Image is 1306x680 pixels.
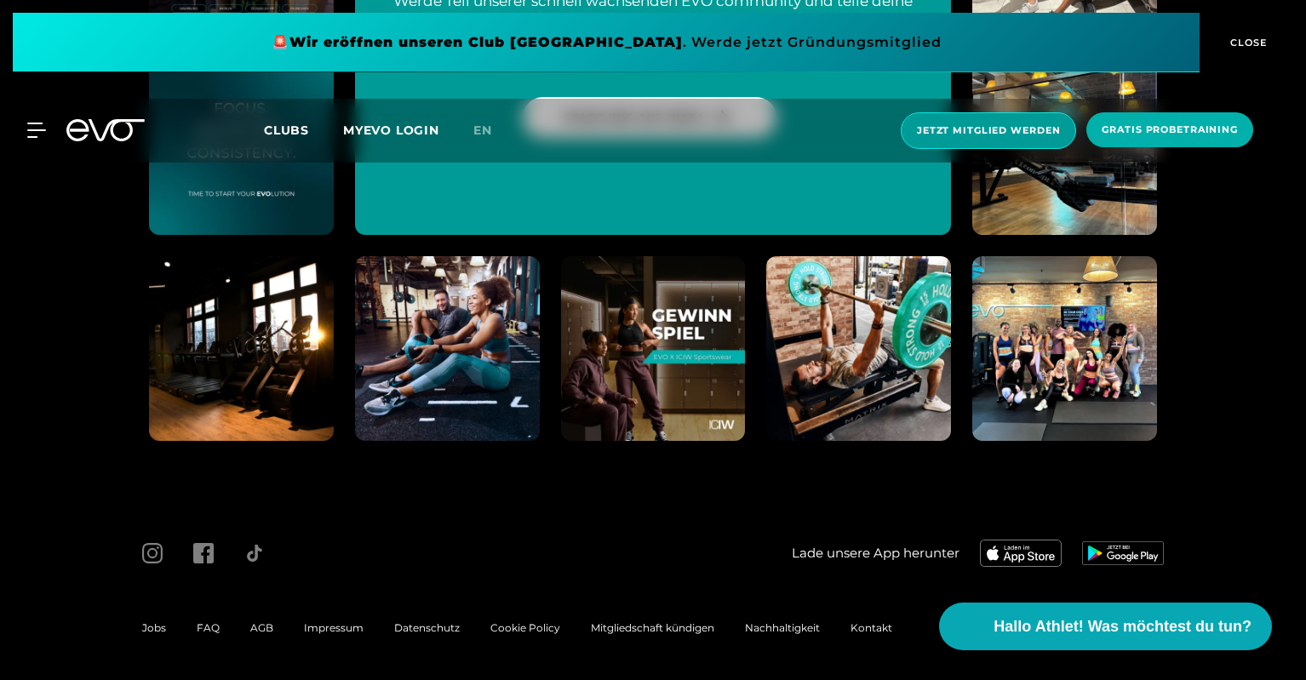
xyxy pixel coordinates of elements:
[766,256,951,441] img: evofitness instagram
[197,621,220,634] a: FAQ
[851,621,892,634] a: Kontakt
[142,621,166,634] a: Jobs
[473,123,492,138] span: en
[490,621,560,634] a: Cookie Policy
[972,256,1157,441] img: evofitness instagram
[394,621,460,634] a: Datenschutz
[1102,123,1238,137] span: Gratis Probetraining
[250,621,273,634] a: AGB
[1200,13,1293,72] button: CLOSE
[896,112,1081,149] a: Jetzt Mitglied werden
[1226,35,1268,50] span: CLOSE
[980,540,1062,567] img: evofitness app
[304,621,364,634] a: Impressum
[939,603,1272,650] button: Hallo Athlet! Was möchtest du tun?
[1081,112,1258,149] a: Gratis Probetraining
[917,123,1060,138] span: Jetzt Mitglied werden
[994,615,1252,638] span: Hallo Athlet! Was möchtest du tun?
[792,544,959,563] span: Lade unsere App herunter
[343,123,439,138] a: MYEVO LOGIN
[264,123,309,138] span: Clubs
[355,256,540,441] img: evofitness instagram
[1082,541,1164,565] img: evofitness app
[149,256,334,441] img: evofitness instagram
[591,621,714,634] a: Mitgliedschaft kündigen
[473,121,513,140] a: en
[745,621,820,634] a: Nachhaltigkeit
[561,256,746,441] img: evofitness instagram
[264,122,343,138] a: Clubs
